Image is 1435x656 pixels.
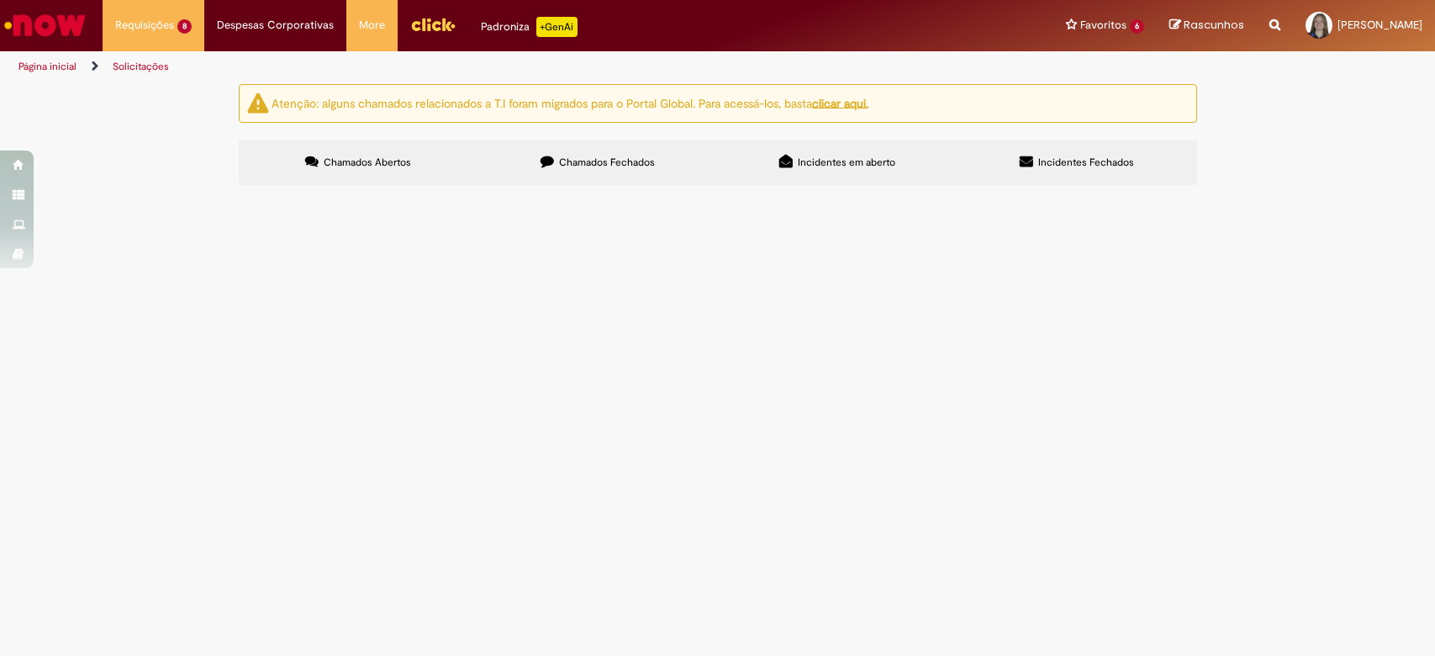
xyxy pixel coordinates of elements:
[324,156,411,169] span: Chamados Abertos
[798,156,895,169] span: Incidentes em aberto
[559,156,655,169] span: Chamados Fechados
[1184,17,1244,33] span: Rascunhos
[177,19,192,34] span: 8
[1169,18,1244,34] a: Rascunhos
[18,60,76,73] a: Página inicial
[1337,18,1422,32] span: [PERSON_NAME]
[359,17,385,34] span: More
[536,17,578,37] p: +GenAi
[115,17,174,34] span: Requisições
[13,51,944,82] ul: Trilhas de página
[272,95,868,110] ng-bind-html: Atenção: alguns chamados relacionados a T.I foram migrados para o Portal Global. Para acessá-los,...
[1130,19,1144,34] span: 6
[1080,17,1126,34] span: Favoritos
[217,17,334,34] span: Despesas Corporativas
[2,8,88,42] img: ServiceNow
[481,17,578,37] div: Padroniza
[113,60,169,73] a: Solicitações
[1038,156,1134,169] span: Incidentes Fechados
[410,12,456,37] img: click_logo_yellow_360x200.png
[812,95,868,110] a: clicar aqui.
